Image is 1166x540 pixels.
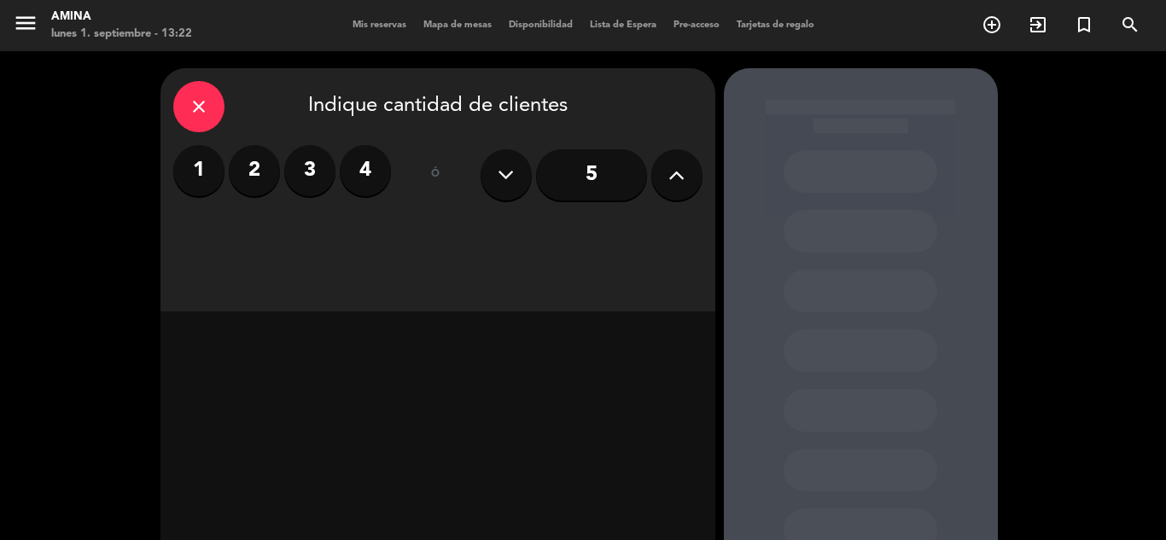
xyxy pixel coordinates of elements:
[1028,15,1048,35] i: exit_to_app
[415,20,500,30] span: Mapa de mesas
[284,145,335,196] label: 3
[173,81,703,132] div: Indique cantidad de clientes
[665,20,728,30] span: Pre-acceso
[51,9,192,26] div: Amina
[13,10,38,42] button: menu
[344,20,415,30] span: Mis reservas
[51,26,192,43] div: lunes 1. septiembre - 13:22
[340,145,391,196] label: 4
[1074,15,1094,35] i: turned_in_not
[229,145,280,196] label: 2
[500,20,581,30] span: Disponibilidad
[173,145,224,196] label: 1
[982,15,1002,35] i: add_circle_outline
[189,96,209,117] i: close
[581,20,665,30] span: Lista de Espera
[13,10,38,36] i: menu
[728,20,823,30] span: Tarjetas de regalo
[408,145,463,205] div: ó
[1120,15,1140,35] i: search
